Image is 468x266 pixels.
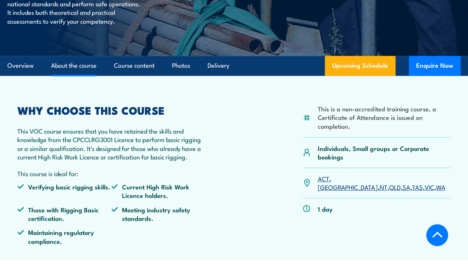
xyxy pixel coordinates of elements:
a: QLD [389,182,400,191]
button: Enquire Now [409,56,461,76]
a: Course content [114,56,155,75]
a: NT [379,182,387,191]
a: Photos [172,56,190,75]
a: TAS [412,182,422,191]
p: 1 day [318,205,333,213]
p: This VOC course ensures that you have retained the skills and knowledge from the CPCCLRG3001 Lice... [17,127,205,161]
p: , , , , , , , [318,174,451,192]
a: About the course [51,56,97,75]
a: Upcoming Schedule [325,56,395,76]
li: Meeting industry safety standards. [111,205,205,223]
a: Delivery [208,56,229,75]
p: This course is ideal for: [17,169,205,178]
li: Maintaining regulatory compliance. [17,228,111,245]
li: Current High Risk Work Licence holders. [111,182,205,200]
li: Those with Rigging Basic certification. [17,205,111,223]
li: This is a non-accredited training course, a Certificate of Attendance is issued on completion. [318,104,451,130]
li: Verifying basic rigging skills. [17,182,111,200]
a: [GEOGRAPHIC_DATA] [318,182,377,191]
a: SA [402,182,410,191]
a: ACT [318,174,329,183]
a: VIC [424,182,434,191]
p: Individuals, Small groups or Corporate bookings [318,144,451,161]
a: Overview [7,56,34,75]
a: WA [436,182,445,191]
h2: WHY CHOOSE THIS COURSE [17,105,205,115]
